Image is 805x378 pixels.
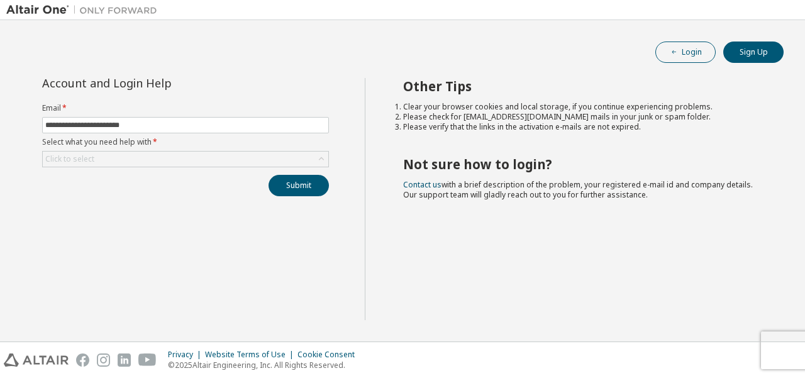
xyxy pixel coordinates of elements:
button: Submit [269,175,329,196]
div: Privacy [168,350,205,360]
p: © 2025 Altair Engineering, Inc. All Rights Reserved. [168,360,362,370]
span: with a brief description of the problem, your registered e-mail id and company details. Our suppo... [403,179,753,200]
button: Login [655,42,716,63]
a: Contact us [403,179,441,190]
img: linkedin.svg [118,353,131,367]
li: Clear your browser cookies and local storage, if you continue experiencing problems. [403,102,762,112]
img: Altair One [6,4,164,16]
button: Sign Up [723,42,784,63]
label: Select what you need help with [42,137,329,147]
label: Email [42,103,329,113]
img: altair_logo.svg [4,353,69,367]
div: Website Terms of Use [205,350,297,360]
img: youtube.svg [138,353,157,367]
img: facebook.svg [76,353,89,367]
li: Please check for [EMAIL_ADDRESS][DOMAIN_NAME] mails in your junk or spam folder. [403,112,762,122]
div: Account and Login Help [42,78,272,88]
h2: Other Tips [403,78,762,94]
div: Click to select [43,152,328,167]
img: instagram.svg [97,353,110,367]
div: Click to select [45,154,94,164]
div: Cookie Consent [297,350,362,360]
h2: Not sure how to login? [403,156,762,172]
li: Please verify that the links in the activation e-mails are not expired. [403,122,762,132]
